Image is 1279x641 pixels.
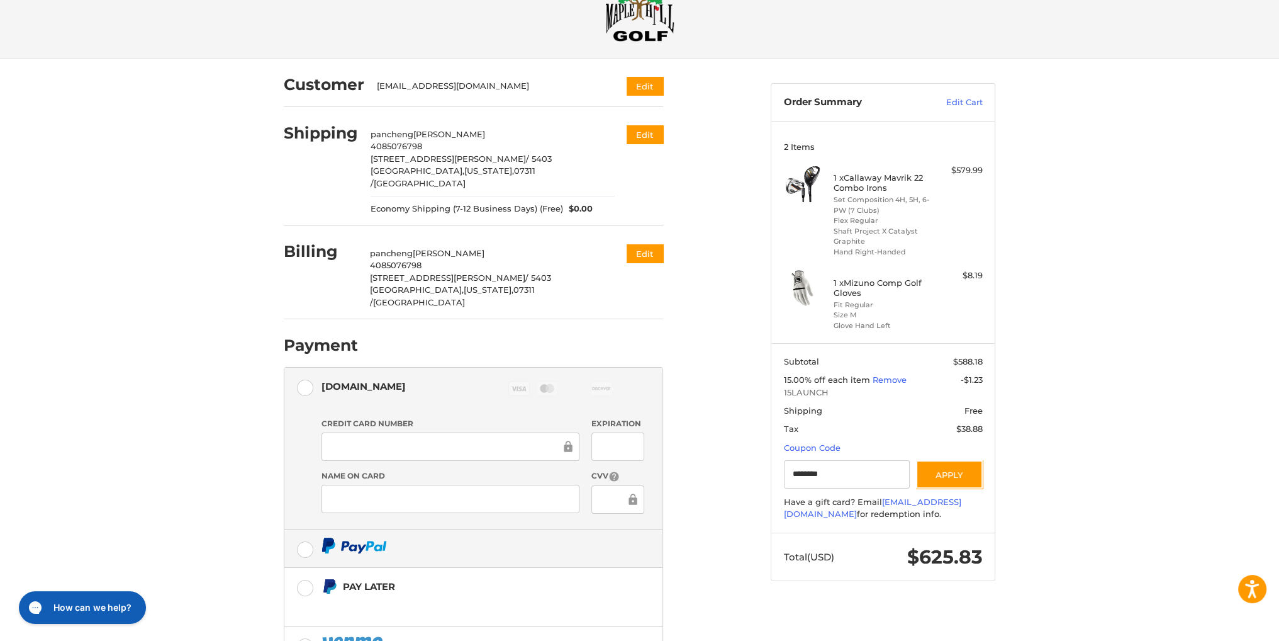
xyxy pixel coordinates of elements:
[834,278,930,298] h4: 1 x Mizuno Comp Golf Gloves
[964,406,983,416] span: Free
[834,195,930,215] li: Set Composition 4H, 5H, 6-PW (7 Clubs)
[464,285,513,295] span: [US_STATE],
[370,285,464,295] span: [GEOGRAPHIC_DATA],
[321,579,337,594] img: Pay Later icon
[343,576,584,597] div: Pay Later
[284,242,357,261] h2: Billing
[784,496,983,521] div: Have a gift card? Email for redemption info.
[834,300,930,310] li: Fit Regular
[784,424,798,434] span: Tax
[834,310,930,320] li: Size M
[873,375,907,385] a: Remove
[563,203,593,215] span: $0.00
[784,142,983,152] h3: 2 Items
[370,273,525,283] span: [STREET_ADDRESS][PERSON_NAME]
[284,75,364,94] h2: Customer
[371,129,413,139] span: pancheng
[834,320,930,331] li: Glove Hand Left
[284,123,358,143] h2: Shipping
[953,356,983,366] span: $588.18
[834,247,930,258] li: Hand Right-Handed
[627,244,663,263] button: Edit
[784,356,819,366] span: Subtotal
[371,154,526,164] span: [STREET_ADDRESS][PERSON_NAME]
[321,600,584,611] iframe: PayPal Message 2
[919,96,983,109] a: Edit Cart
[933,269,983,282] div: $8.19
[907,545,983,569] span: $625.83
[784,375,873,385] span: 15.00% off each item
[591,470,644,482] label: CVV
[371,203,563,215] span: Economy Shipping (7-12 Business Days) (Free)
[784,406,822,416] span: Shipping
[834,215,930,226] li: Flex Regular
[374,178,466,188] span: [GEOGRAPHIC_DATA]
[321,470,579,482] label: Name on Card
[933,164,983,177] div: $579.99
[370,260,422,270] span: 4085076798
[321,418,579,429] label: Credit Card Number
[377,80,603,93] div: [EMAIL_ADDRESS][DOMAIN_NAME]
[784,96,919,109] h3: Order Summary
[627,125,663,144] button: Edit
[784,551,834,563] span: Total (USD)
[413,129,485,139] span: [PERSON_NAME]
[371,141,422,151] span: 4085076798
[13,587,149,628] iframe: Gorgias live chat messenger
[956,424,983,434] span: $38.88
[784,387,983,399] span: 15LAUNCH
[627,77,663,95] button: Edit
[321,538,387,553] img: PayPal icon
[464,166,514,176] span: [US_STATE],
[526,154,552,164] span: / 5403
[784,443,841,453] a: Coupon Code
[373,297,465,307] span: [GEOGRAPHIC_DATA]
[591,418,644,429] label: Expiration
[371,166,464,176] span: [GEOGRAPHIC_DATA],
[370,285,535,307] span: 07311 /
[413,248,484,258] span: [PERSON_NAME]
[525,273,551,283] span: / 5403
[370,248,413,258] span: pancheng
[784,460,910,489] input: Gift Certificate or Coupon Code
[961,375,983,385] span: -$1.23
[284,336,358,355] h2: Payment
[321,376,406,397] div: [DOMAIN_NAME]
[371,166,535,188] span: 07311 /
[916,460,983,489] button: Apply
[834,226,930,247] li: Shaft Project X Catalyst Graphite
[834,173,930,193] h4: 1 x Callaway Mavrik 22 Combo Irons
